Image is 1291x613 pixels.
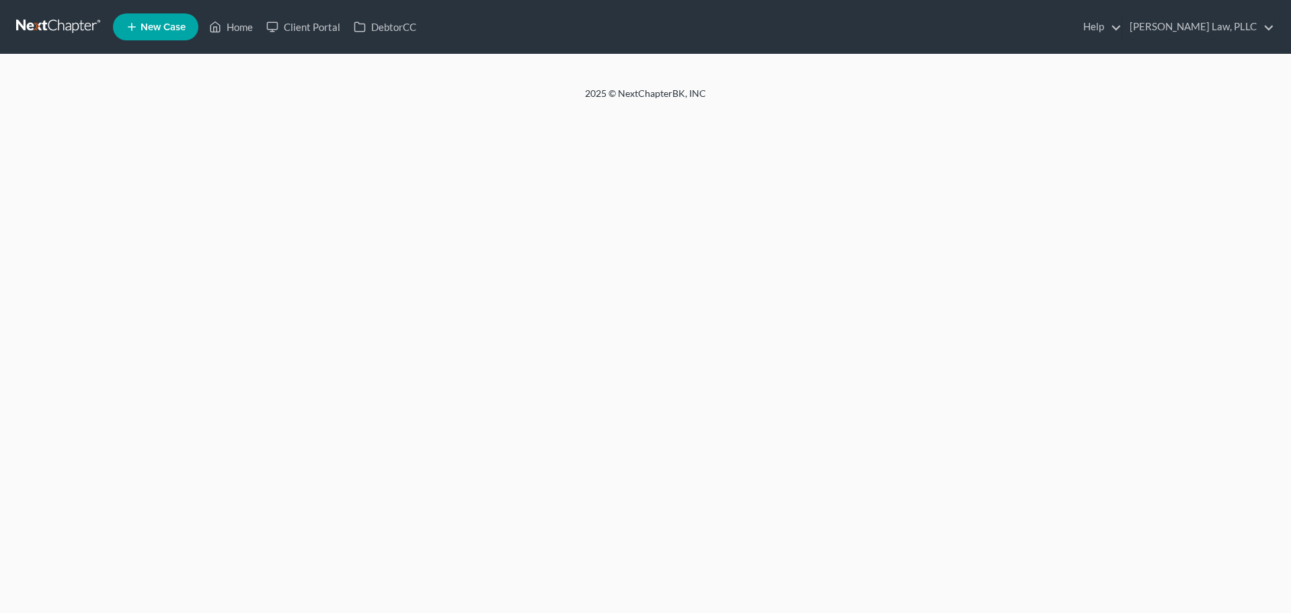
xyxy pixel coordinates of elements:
[1123,15,1274,39] a: [PERSON_NAME] Law, PLLC
[260,15,347,39] a: Client Portal
[113,13,198,40] new-legal-case-button: New Case
[347,15,423,39] a: DebtorCC
[262,87,1029,111] div: 2025 © NextChapterBK, INC
[202,15,260,39] a: Home
[1077,15,1122,39] a: Help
